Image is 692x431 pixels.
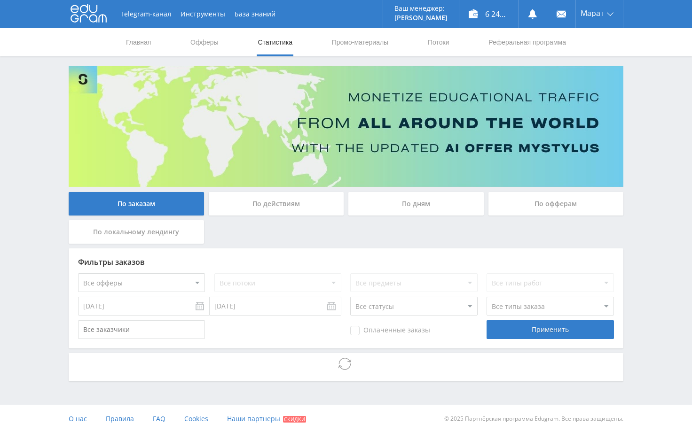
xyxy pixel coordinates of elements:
[488,28,567,56] a: Реферальная программа
[257,28,293,56] a: Статистика
[106,414,134,423] span: Правила
[125,28,152,56] a: Главная
[78,320,205,339] input: Все заказчики
[394,14,448,22] p: [PERSON_NAME]
[69,414,87,423] span: О нас
[189,28,220,56] a: Офферы
[427,28,450,56] a: Потоки
[153,414,165,423] span: FAQ
[69,66,623,187] img: Banner
[348,192,484,215] div: По дням
[488,192,624,215] div: По офферам
[331,28,389,56] a: Промо-материалы
[69,192,204,215] div: По заказам
[394,5,448,12] p: Ваш менеджер:
[350,326,430,335] span: Оплаченные заказы
[184,414,208,423] span: Cookies
[69,220,204,244] div: По локальному лендингу
[581,9,604,17] span: Марат
[78,258,614,266] div: Фильтры заказов
[283,416,306,423] span: Скидки
[227,414,280,423] span: Наши партнеры
[487,320,613,339] div: Применить
[209,192,344,215] div: По действиям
